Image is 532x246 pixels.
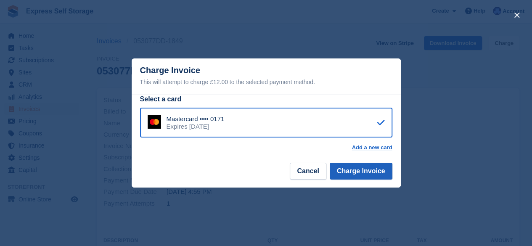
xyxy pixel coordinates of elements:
button: Charge Invoice [330,163,392,180]
a: Add a new card [352,144,392,151]
div: Select a card [140,94,392,104]
div: This will attempt to charge £12.00 to the selected payment method. [140,77,392,87]
button: Cancel [290,163,326,180]
div: Expires [DATE] [167,123,225,130]
button: close [510,8,524,22]
img: Mastercard Logo [148,115,161,129]
div: Charge Invoice [140,66,392,87]
div: Mastercard •••• 0171 [167,115,225,123]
